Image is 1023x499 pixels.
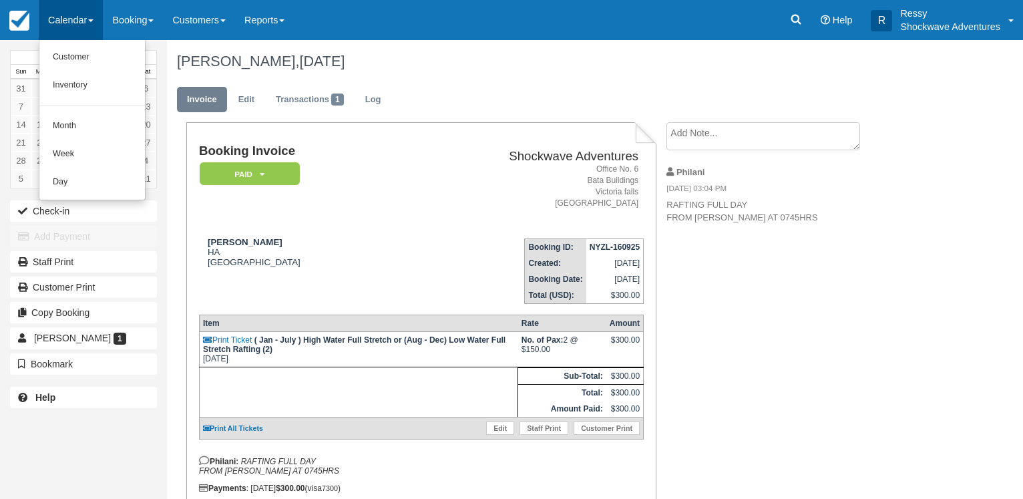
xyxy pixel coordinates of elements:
[200,162,300,186] em: Paid
[10,387,157,408] a: Help
[395,150,638,164] h2: Shockwave Adventures
[11,170,31,188] a: 5
[10,327,157,349] a: [PERSON_NAME] 1
[676,167,704,177] strong: Philani
[199,144,390,158] h1: Booking Invoice
[228,87,264,113] a: Edit
[10,353,157,375] button: Bookmark
[31,98,52,116] a: 8
[606,315,644,332] th: Amount
[606,368,644,385] td: $300.00
[10,277,157,298] a: Customer Print
[586,255,644,271] td: [DATE]
[34,333,111,343] span: [PERSON_NAME]
[199,457,339,476] em: RAFTING FULL DAY FROM [PERSON_NAME] AT 0745HRS
[10,200,157,222] button: Check-in
[9,11,29,31] img: checkfront-main-nav-mini-logo.png
[31,134,52,152] a: 22
[11,134,31,152] a: 21
[39,71,145,100] a: Inventory
[136,79,156,98] a: 6
[833,15,853,25] span: Help
[11,98,31,116] a: 7
[586,287,644,304] td: $300.00
[900,7,1000,20] p: Ressy
[525,287,586,304] th: Total (USD):
[136,134,156,152] a: 27
[199,484,246,493] strong: Payments
[11,65,31,79] th: Sun
[177,87,227,113] a: Invoice
[39,168,145,196] a: Day
[114,333,126,345] span: 1
[39,140,145,168] a: Week
[666,183,891,198] em: [DATE] 03:04 PM
[666,199,891,224] p: RAFTING FULL DAY FROM [PERSON_NAME] AT 0745HRS
[525,255,586,271] th: Created:
[518,368,606,385] th: Sub-Total:
[136,170,156,188] a: 11
[821,15,830,25] i: Help
[331,94,344,106] span: 1
[199,162,295,186] a: Paid
[518,315,606,332] th: Rate
[39,40,146,200] ul: Calendar
[518,401,606,418] th: Amount Paid:
[11,152,31,170] a: 28
[136,116,156,134] a: 20
[35,392,55,403] b: Help
[199,315,518,332] th: Item
[31,65,52,79] th: Mon
[11,116,31,134] a: 14
[136,152,156,170] a: 4
[203,424,263,432] a: Print All Tickets
[610,335,640,355] div: $300.00
[199,484,644,493] div: : [DATE] (visa )
[522,335,564,345] strong: No. of Pax
[518,385,606,401] th: Total:
[900,20,1000,33] p: Shockwave Adventures
[322,484,338,492] small: 7300
[31,79,52,98] a: 1
[31,152,52,170] a: 29
[590,242,640,252] strong: NYZL-160925
[299,53,345,69] span: [DATE]
[203,335,505,354] strong: ( Jan - July ) High Water Full Stretch or (Aug - Dec) Low Water Full Stretch Rafting (2)
[395,164,638,210] address: Office No. 6 Bata Buildings Victoria falls [GEOGRAPHIC_DATA]
[11,79,31,98] a: 31
[136,65,156,79] th: Sat
[871,10,892,31] div: R
[199,237,390,267] div: HA [GEOGRAPHIC_DATA]
[525,239,586,256] th: Booking ID:
[203,335,252,345] a: Print Ticket
[606,401,644,418] td: $300.00
[10,251,157,273] a: Staff Print
[520,422,568,435] a: Staff Print
[606,385,644,401] td: $300.00
[199,457,238,466] strong: Philani:
[276,484,304,493] strong: $300.00
[10,302,157,323] button: Copy Booking
[136,98,156,116] a: 13
[39,112,145,140] a: Month
[574,422,640,435] a: Customer Print
[31,116,52,134] a: 15
[199,332,518,367] td: [DATE]
[525,271,586,287] th: Booking Date:
[266,87,354,113] a: Transactions1
[586,271,644,287] td: [DATE]
[39,43,145,71] a: Customer
[31,170,52,188] a: 6
[518,332,606,367] td: 2 @ $150.00
[208,237,282,247] strong: [PERSON_NAME]
[355,87,391,113] a: Log
[10,226,157,247] button: Add Payment
[486,422,514,435] a: Edit
[177,53,924,69] h1: [PERSON_NAME],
